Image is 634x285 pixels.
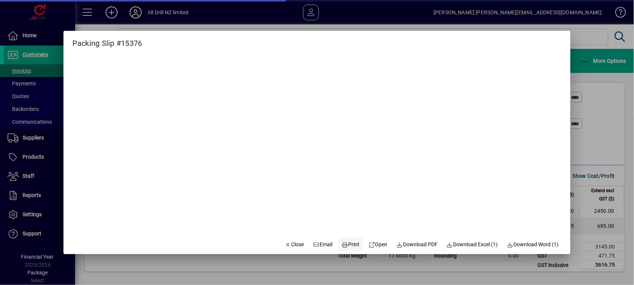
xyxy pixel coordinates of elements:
button: Download Word (1) [504,238,562,251]
span: Download Excel (1) [447,241,498,249]
button: Close [282,238,307,251]
h2: Packing Slip #15376 [63,31,151,49]
span: Open [368,241,388,249]
button: Download Excel (1) [444,238,501,251]
span: Print [341,241,359,249]
span: Download PDF [397,241,438,249]
button: Print [338,238,362,251]
a: Open [365,238,391,251]
button: Email [310,238,336,251]
a: Download PDF [394,238,441,251]
span: Download Word (1) [507,241,559,249]
span: Email [313,241,333,249]
span: Close [285,241,304,249]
